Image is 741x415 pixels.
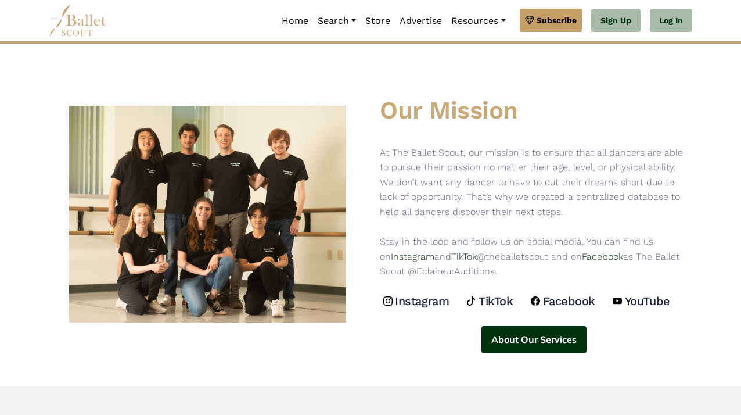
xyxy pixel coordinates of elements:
p: At The Ballet Scout, our mission is to ensure that all dancers are able to pursue their passion n... [380,145,688,279]
a: Instagram [383,294,452,309]
a: YouTube [613,294,672,309]
h4: Facebook [543,294,595,309]
a: Store [361,9,395,33]
h4: TikTok [479,294,513,309]
a: Subscribe [520,9,582,32]
a: TikTok [466,294,516,309]
a: Log In [650,9,692,33]
img: facebook logo [531,296,540,306]
a: Sign Up [591,9,641,33]
a: Facebook [582,251,623,262]
a: TikTok [451,251,477,262]
h4: Instagram [395,294,449,309]
a: Search [313,9,361,33]
a: Advertise [395,9,447,33]
img: youtube logo [613,296,622,306]
span: Subscribe [537,14,577,27]
a: Instagram [391,251,434,262]
a: Facebook [531,294,598,309]
a: Resources [447,9,510,33]
img: Ballet Scout Group Picture [69,76,346,353]
img: tiktok logo [466,296,476,306]
img: instagram logo [383,296,393,306]
img: gem.svg [525,14,534,27]
h1: Our Mission [380,95,688,127]
a: About Our Services [380,312,688,353]
button: About Our Services [481,326,587,353]
h4: YouTube [625,294,670,309]
a: Home [277,9,313,33]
